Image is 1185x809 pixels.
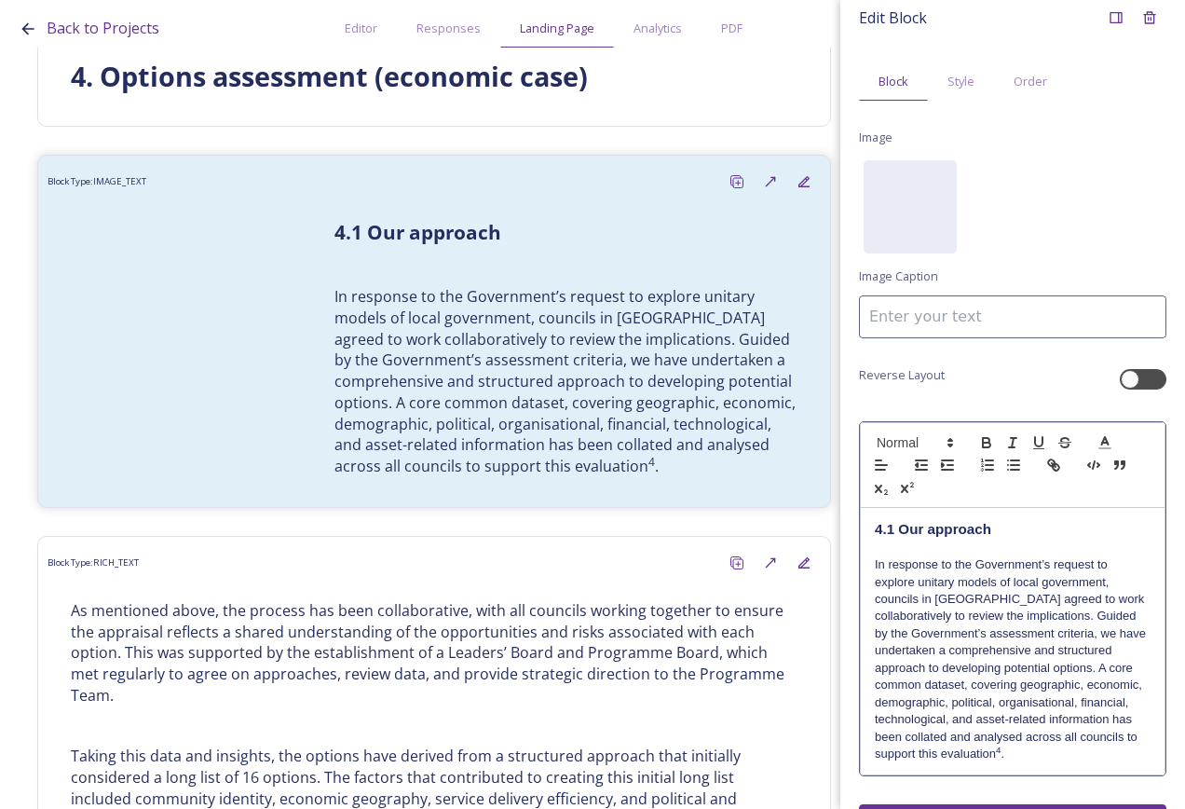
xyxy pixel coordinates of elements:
span: Block Type: RICH_TEXT [48,556,139,569]
span: Block Type: IMAGE_TEXT [48,175,146,188]
strong: 4.1 Our approach [875,521,991,537]
span: Image Caption [859,267,938,285]
span: Order [1014,73,1047,90]
strong: 4. Options assessment (economic case) [71,58,588,94]
strong: 4.1 Our approach [334,219,501,245]
span: Image [859,129,892,146]
p: In response to the Government’s request to explore unitary models of local government, councils i... [334,286,797,476]
span: Landing Page [520,20,594,37]
sup: 4 [648,454,655,470]
span: PDF [721,20,742,37]
span: Block [879,73,908,90]
span: Back to Projects [47,18,159,38]
input: Enter your text [859,295,1166,338]
span: Style [947,73,974,90]
p: As mentioned above, the process has been collaborative, with all councils working together to ens... [71,600,797,706]
a: Back to Projects [47,17,159,40]
span: Editor [345,20,377,37]
span: Responses [416,20,481,37]
span: Edit Block [859,7,927,29]
p: In response to the Government’s request to explore unitary models of local government, councils i... [875,556,1151,762]
sup: 4 [996,745,1001,755]
span: Reverse Layout [859,366,945,384]
span: Analytics [633,20,682,37]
